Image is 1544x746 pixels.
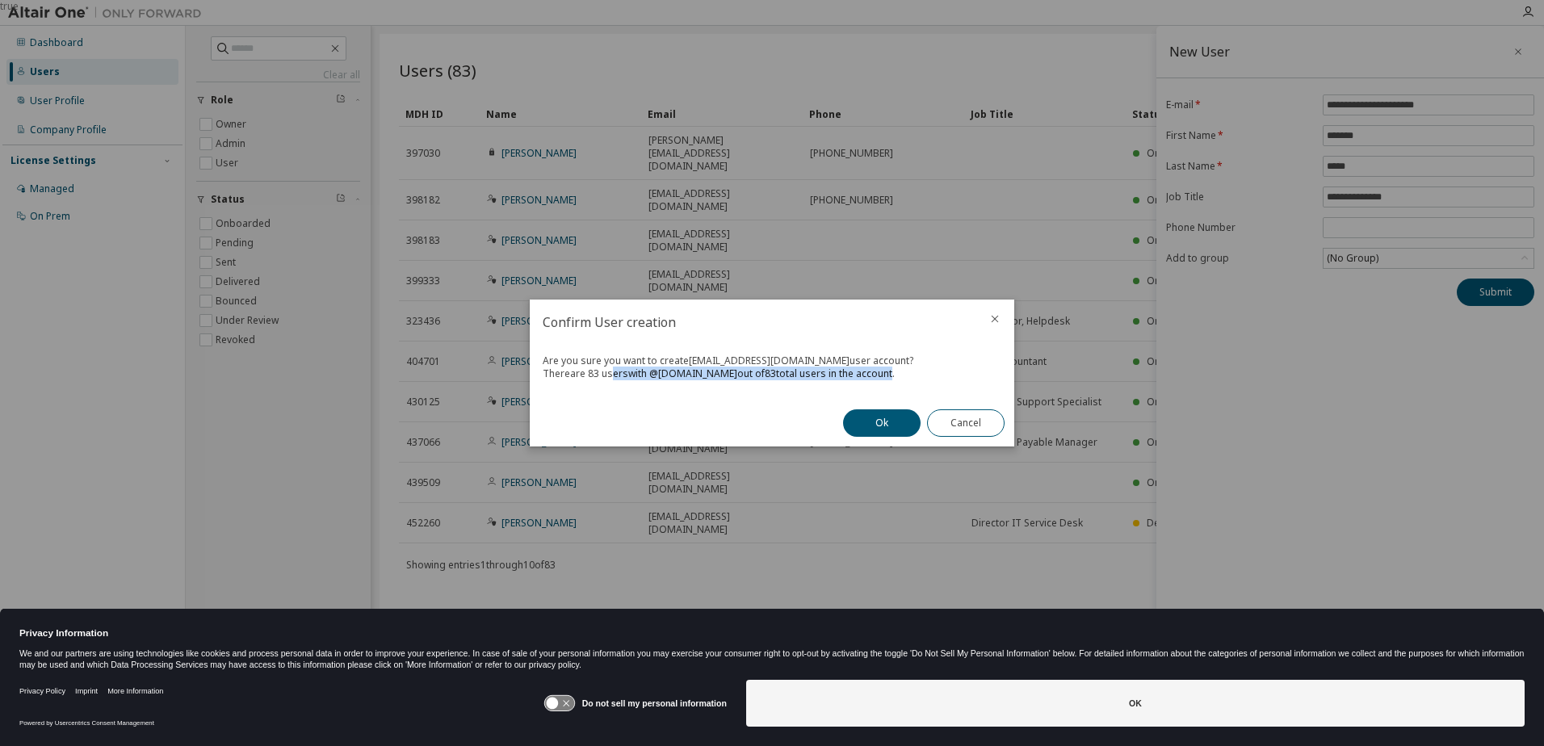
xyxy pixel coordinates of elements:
button: Cancel [927,409,1005,437]
button: Ok [843,409,921,437]
button: close [988,312,1001,325]
div: Are you sure you want to create [EMAIL_ADDRESS][DOMAIN_NAME] user account? [543,354,1001,367]
div: There are 83 users with @ [DOMAIN_NAME] out of 83 total users in the account. [543,367,1001,380]
h2: Confirm User creation [530,300,975,345]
